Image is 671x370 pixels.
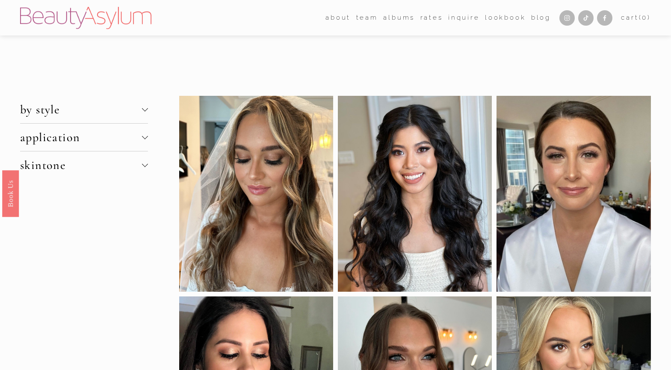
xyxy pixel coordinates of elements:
[20,158,142,172] span: skintone
[559,10,575,26] a: Instagram
[325,12,351,24] span: about
[356,12,378,24] a: folder dropdown
[420,12,443,24] a: Rates
[20,124,148,151] button: application
[642,14,647,21] span: 0
[20,7,151,29] img: Beauty Asylum | Bridal Hair &amp; Makeup Charlotte &amp; Atlanta
[2,170,19,216] a: Book Us
[383,12,415,24] a: albums
[621,12,650,24] a: Cart(0)
[531,12,551,24] a: Blog
[485,12,526,24] a: Lookbook
[20,102,142,117] span: by style
[639,14,651,21] span: ( )
[597,10,612,26] a: Facebook
[20,151,148,179] button: skintone
[356,12,378,24] span: team
[578,10,594,26] a: TikTok
[20,96,148,123] button: by style
[448,12,479,24] a: Inquire
[20,130,142,145] span: application
[325,12,351,24] a: folder dropdown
